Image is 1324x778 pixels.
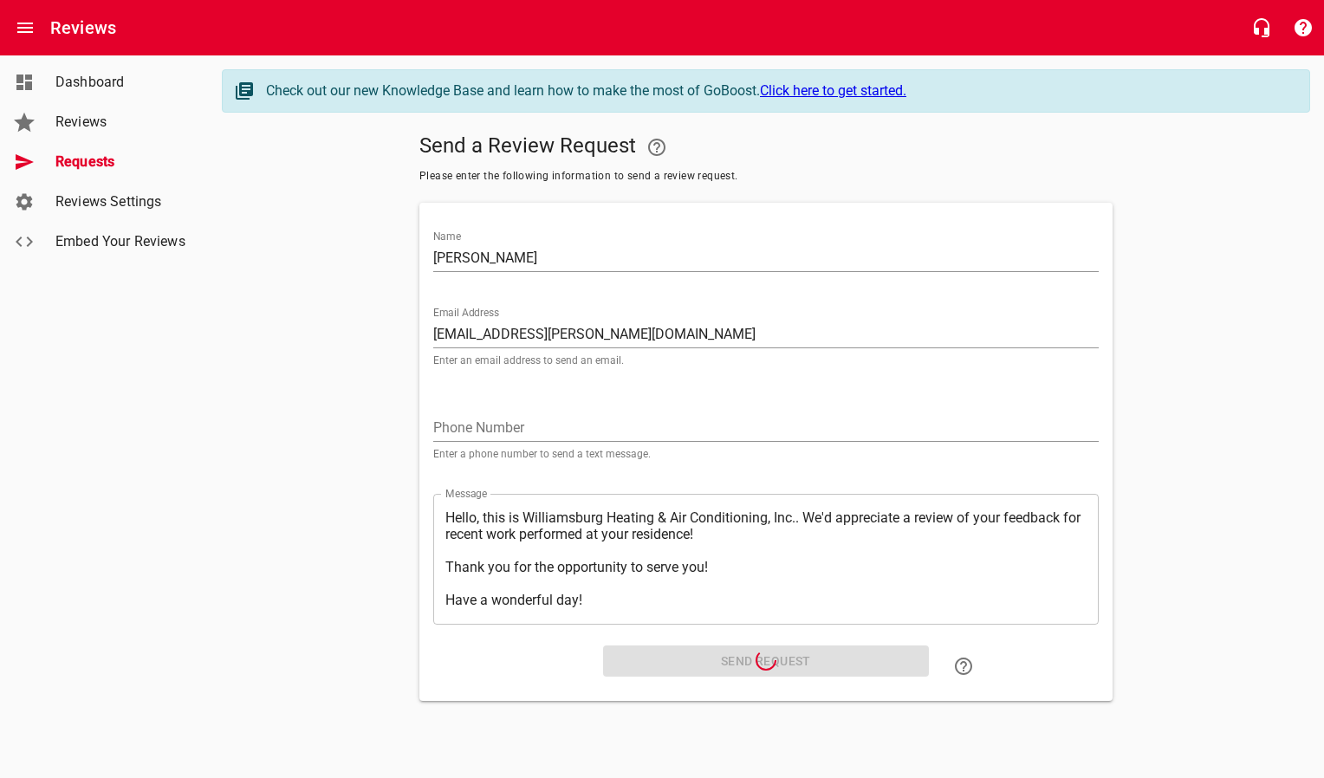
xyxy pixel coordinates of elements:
[433,308,499,318] label: Email Address
[433,449,1099,459] p: Enter a phone number to send a text message.
[55,152,187,172] span: Requests
[943,645,984,687] a: Learn how to "Send a Review Request"
[419,168,1113,185] span: Please enter the following information to send a review request.
[760,82,906,99] a: Click here to get started.
[433,355,1099,366] p: Enter an email address to send an email.
[1282,7,1324,49] button: Support Portal
[50,14,116,42] h6: Reviews
[55,112,187,133] span: Reviews
[55,191,187,212] span: Reviews Settings
[445,509,1087,608] textarea: Hello, this is Williamsburg Heating & Air Conditioning, Inc.. We'd appreciate a review of your fe...
[266,81,1292,101] div: Check out our new Knowledge Base and learn how to make the most of GoBoost.
[1241,7,1282,49] button: Live Chat
[55,231,187,252] span: Embed Your Reviews
[636,126,678,168] a: Your Google or Facebook account must be connected to "Send a Review Request"
[55,72,187,93] span: Dashboard
[4,7,46,49] button: Open drawer
[433,231,461,242] label: Name
[419,126,1113,168] h5: Send a Review Request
